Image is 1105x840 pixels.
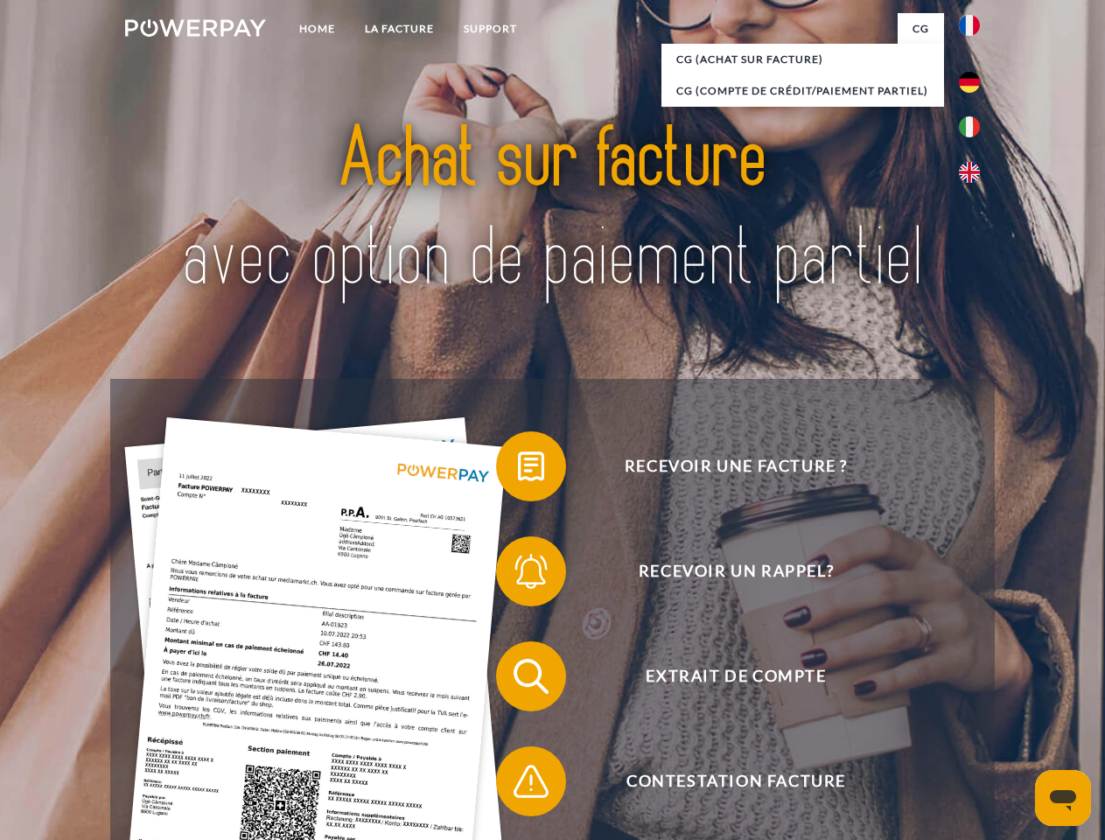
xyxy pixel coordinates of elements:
[521,641,950,711] span: Extrait de compte
[959,116,980,137] img: it
[167,84,938,335] img: title-powerpay_fr.svg
[125,19,266,37] img: logo-powerpay-white.svg
[521,746,950,816] span: Contestation Facture
[521,536,950,606] span: Recevoir un rappel?
[496,431,951,501] button: Recevoir une facture ?
[449,13,532,45] a: Support
[959,15,980,36] img: fr
[509,549,553,593] img: qb_bell.svg
[898,13,944,45] a: CG
[284,13,350,45] a: Home
[496,746,951,816] button: Contestation Facture
[509,444,553,488] img: qb_bill.svg
[521,431,950,501] span: Recevoir une facture ?
[661,44,944,75] a: CG (achat sur facture)
[1035,770,1091,826] iframe: Bouton de lancement de la fenêtre de messagerie
[509,654,553,698] img: qb_search.svg
[350,13,449,45] a: LA FACTURE
[959,72,980,93] img: de
[959,162,980,183] img: en
[496,641,951,711] button: Extrait de compte
[509,759,553,803] img: qb_warning.svg
[496,536,951,606] button: Recevoir un rappel?
[661,75,944,107] a: CG (Compte de crédit/paiement partiel)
